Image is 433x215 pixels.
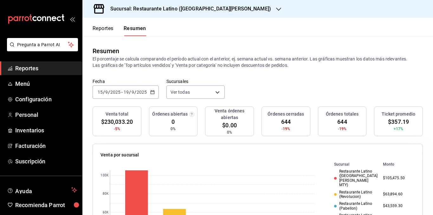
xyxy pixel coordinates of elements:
[394,126,404,132] span: +17%
[380,189,415,200] td: $63,894.60
[93,56,423,68] p: El porcentaje se calcula comparando el período actual con el anterior, ej. semana actual vs. sema...
[129,90,131,95] span: /
[15,79,77,88] span: Menú
[121,90,123,95] span: -
[93,46,119,56] div: Resumen
[93,25,146,36] div: navigation tabs
[324,161,380,168] th: Sucursal
[334,190,378,199] div: Restaurante Latino (Revolucion)
[15,126,77,135] span: Inventarios
[171,117,175,126] span: 0
[103,211,109,214] text: 60K
[4,46,78,53] a: Pregunta a Parrot AI
[15,157,77,166] span: Suscripción
[106,111,128,117] h3: Venta total
[124,25,146,36] button: Resumen
[123,90,129,95] input: --
[103,192,109,196] text: 80K
[97,90,103,95] input: --
[15,64,77,73] span: Reportes
[105,5,271,13] h3: Sucursal: Restaurante Latino ([GEOGRAPHIC_DATA][PERSON_NAME])
[15,142,77,150] span: Facturación
[93,79,159,84] label: Fecha
[100,152,139,158] p: Venta por sucursal
[388,117,409,126] span: $357.19
[15,186,69,194] span: Ayuda
[338,126,347,132] span: -19%
[382,111,415,117] h3: Ticket promedio
[103,90,105,95] span: /
[380,168,415,189] td: $105,475.50
[110,90,121,95] input: ----
[100,174,108,177] text: 100K
[7,38,78,51] button: Pregunta a Parrot AI
[114,126,120,132] span: -5%
[222,121,237,130] span: $0.00
[281,126,290,132] span: -19%
[380,161,415,168] th: Monto
[105,90,108,95] input: --
[208,108,251,121] h3: Venta órdenes abiertas
[227,130,232,135] span: 0%
[70,16,75,22] button: open_drawer_menu
[15,111,77,119] span: Personal
[101,117,133,126] span: $230,033.20
[171,89,190,95] span: Ver todas
[131,90,134,95] input: --
[15,201,77,209] span: Recomienda Parrot
[171,126,176,132] span: 0%
[334,169,378,187] div: Restaurante Latino ([GEOGRAPHIC_DATA][PERSON_NAME] MTY)
[268,111,304,117] h3: Órdenes cerradas
[93,25,113,36] button: Reportes
[281,117,291,126] span: 644
[166,79,225,84] label: Sucursales
[152,111,188,117] h3: Órdenes abiertas
[334,201,378,211] div: Restaurante Latino (Pabellon)
[337,117,347,126] span: 644
[108,90,110,95] span: /
[134,90,136,95] span: /
[380,200,415,212] td: $43,559.30
[136,90,147,95] input: ----
[15,95,77,104] span: Configuración
[326,111,359,117] h3: Órdenes totales
[17,41,68,48] span: Pregunta a Parrot AI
